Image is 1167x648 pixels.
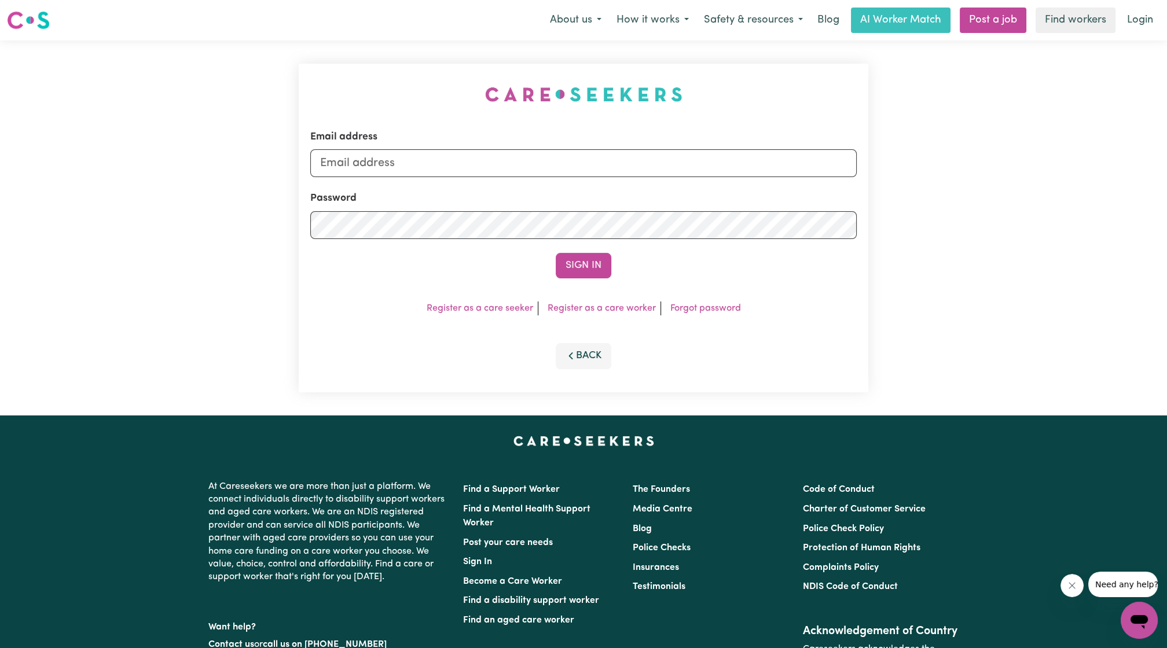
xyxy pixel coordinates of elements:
a: Login [1120,8,1160,33]
input: Email address [310,149,857,177]
a: Police Check Policy [803,524,884,533]
a: Police Checks [633,543,691,553]
button: About us [542,8,609,32]
button: Safety & resources [696,8,810,32]
h2: Acknowledgement of Country [803,624,959,638]
a: Become a Care Worker [463,577,562,586]
a: Register as a care worker [548,304,656,313]
a: Sign In [463,557,492,566]
button: Back [556,343,611,369]
label: Email address [310,130,377,145]
a: Find an aged care worker [463,616,574,625]
a: Careseekers logo [7,7,50,34]
iframe: Close message [1060,574,1084,597]
a: Complaints Policy [803,563,879,572]
a: Find a Mental Health Support Worker [463,505,590,528]
a: Charter of Customer Service [803,505,926,514]
label: Password [310,191,357,206]
a: Insurances [633,563,679,572]
span: Need any help? [7,8,70,17]
p: Want help? [208,616,449,634]
button: Sign In [556,253,611,278]
a: Code of Conduct [803,485,875,494]
a: Find a Support Worker [463,485,560,494]
a: Media Centre [633,505,692,514]
a: Blog [810,8,846,33]
a: AI Worker Match [851,8,951,33]
a: Careseekers home page [513,436,654,446]
img: Careseekers logo [7,10,50,31]
a: Blog [633,524,652,533]
iframe: Message from company [1088,572,1158,597]
a: The Founders [633,485,690,494]
a: Forgot password [670,304,741,313]
p: At Careseekers we are more than just a platform. We connect individuals directly to disability su... [208,476,449,588]
button: How it works [609,8,696,32]
a: Protection of Human Rights [803,543,920,553]
a: Post a job [960,8,1026,33]
a: Testimonials [633,582,685,591]
iframe: Button to launch messaging window [1121,602,1158,639]
a: Register as a care seeker [427,304,533,313]
a: NDIS Code of Conduct [803,582,898,591]
a: Find workers [1036,8,1115,33]
a: Post your care needs [463,538,553,547]
a: Find a disability support worker [463,596,599,605]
